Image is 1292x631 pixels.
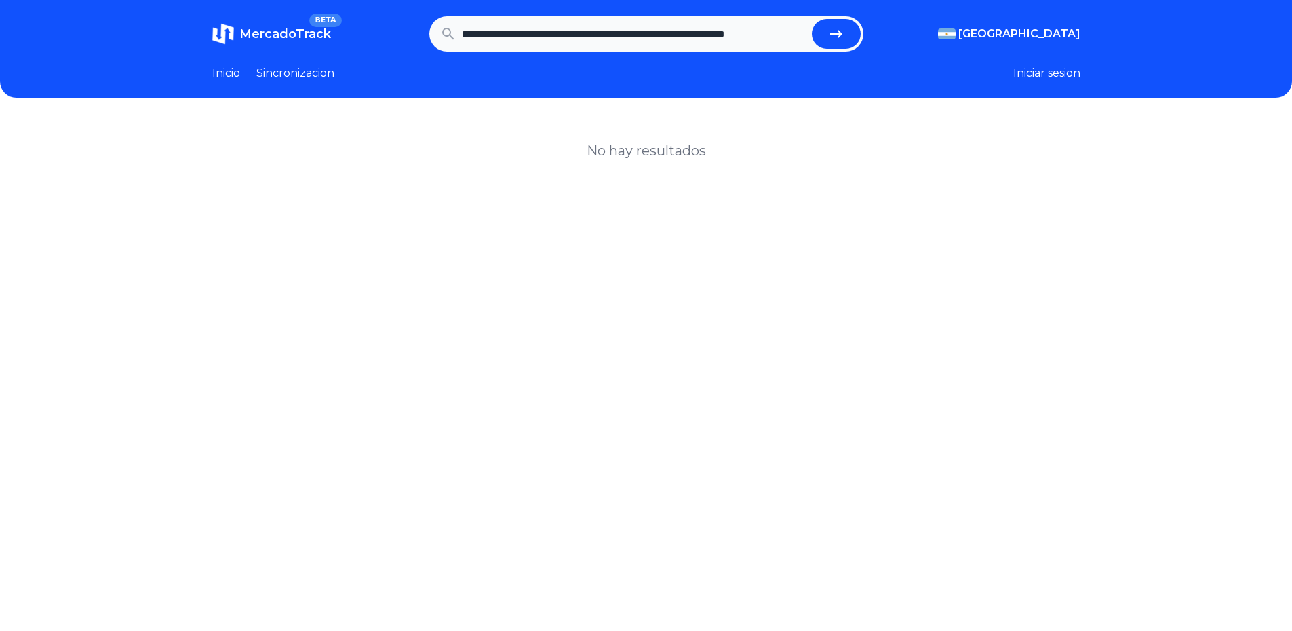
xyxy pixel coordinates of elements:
[239,26,331,41] span: MercadoTrack
[212,65,240,81] a: Inicio
[938,26,1080,42] button: [GEOGRAPHIC_DATA]
[938,28,956,39] img: Argentina
[958,26,1080,42] span: [GEOGRAPHIC_DATA]
[1013,65,1080,81] button: Iniciar sesion
[212,23,234,45] img: MercadoTrack
[212,23,331,45] a: MercadoTrackBETA
[587,141,706,160] h1: No hay resultados
[309,14,341,27] span: BETA
[256,65,334,81] a: Sincronizacion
